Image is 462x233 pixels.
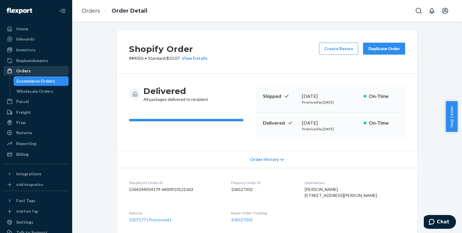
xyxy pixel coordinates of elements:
div: Add Integration [16,182,43,187]
button: Open Search Box [413,5,425,17]
a: Home [4,24,69,34]
div: Prep [16,120,26,126]
div: Wholesale Orders [17,88,53,94]
span: • [145,56,147,61]
button: Create Return [319,43,358,55]
a: Reporting [4,139,69,148]
p: Shipped [263,93,297,100]
p: Promised by [DATE] [302,100,359,105]
button: Help Center [446,101,457,132]
div: Settings [16,219,33,225]
div: Duplicate Order [368,46,400,52]
dd: 106527302 [231,186,295,192]
button: Fast Tags [4,196,69,205]
a: Returns [4,128,69,138]
p: On-Time [369,93,398,100]
dt: Destination [305,180,405,185]
ol: breadcrumbs [77,2,152,20]
p: On-Time [369,120,398,126]
a: Wholesale Orders [14,86,69,96]
div: Inbounds [16,36,35,42]
button: Open notifications [426,5,438,17]
dt: Shopify V2 Order ID [129,180,221,185]
a: 1007177 ( Processed ) [129,217,171,222]
a: Settings [4,217,69,227]
a: Ecommerce Orders [14,76,69,86]
div: [DATE] [302,93,359,100]
a: Inbounds [4,34,69,44]
h2: Shopify Order [129,43,208,55]
div: Fast Tags [16,198,35,204]
div: Integrations [16,171,42,177]
button: View Details [180,55,208,61]
a: Replenishments [4,56,69,65]
a: Add Integration [4,181,69,188]
button: Open account menu [439,5,451,17]
iframe: Opens a widget where you can chat to one of our agents [424,215,456,230]
span: [PERSON_NAME] [STREET_ADDRESS][PERSON_NAME] [305,187,377,198]
a: Parcel [4,97,69,106]
dd: 5364244054179-6400910131363 [129,186,221,192]
dt: Flexport Order ID [231,180,295,185]
div: Reporting [16,141,36,147]
a: Freight [4,107,69,117]
div: [DATE] [302,120,359,126]
dt: Buyer Order Tracking [231,210,295,216]
dt: Returns [129,210,221,216]
div: Orders [16,68,31,74]
p: Promised by [DATE] [302,126,359,132]
span: Standard [148,56,165,61]
div: All packages delivered to recipient [143,86,208,102]
button: Close Navigation [57,5,69,17]
div: Replenishments [16,58,48,64]
p: # #4026 / $10.07 [129,55,208,61]
a: Billing [4,150,69,159]
a: Order Detail [112,8,147,14]
div: Parcel [16,98,29,104]
p: Delivered [263,120,297,126]
a: Inventory [4,45,69,55]
div: Billing [16,151,29,157]
div: Inventory [16,47,35,53]
a: Orders [82,8,100,14]
img: Flexport logo [7,8,32,14]
div: Ecommerce Orders [17,78,55,84]
a: Prep [4,118,69,127]
button: Integrations [4,169,69,179]
a: Orders [4,66,69,76]
div: Returns [16,130,32,136]
a: Add Fast Tag [4,208,69,215]
span: Order History [250,156,279,162]
button: Duplicate Order [363,43,405,55]
a: 106527302 [231,217,253,222]
h3: Delivered [143,86,208,96]
div: Home [16,26,28,32]
div: Freight [16,109,31,115]
div: Add Fast Tag [16,209,38,214]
